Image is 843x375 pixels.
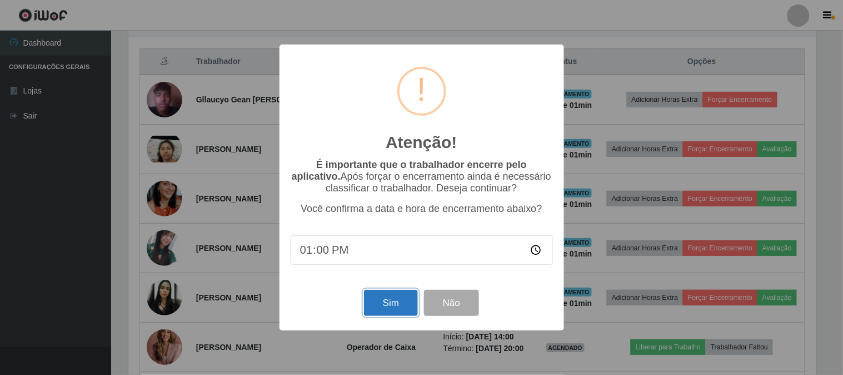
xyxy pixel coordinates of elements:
p: Você confirma a data e hora de encerramento abaixo? [291,203,553,215]
b: É importante que o trabalhador encerre pelo aplicativo. [292,159,527,182]
button: Não [424,290,479,316]
h2: Atenção! [386,132,457,152]
p: Após forçar o encerramento ainda é necessário classificar o trabalhador. Deseja continuar? [291,159,553,194]
button: Sim [364,290,418,316]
